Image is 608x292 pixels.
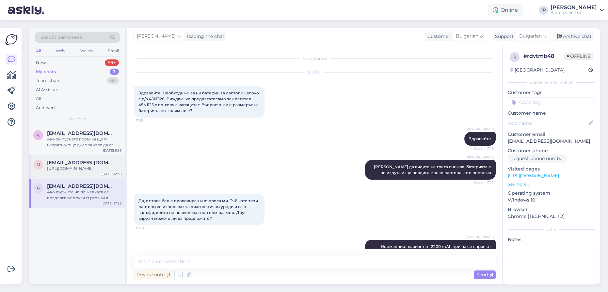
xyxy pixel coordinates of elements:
span: a [37,133,40,138]
div: Batteryland Ltd [551,10,597,15]
div: [URL][DOMAIN_NAME] [47,166,121,171]
div: [DATE] [134,69,496,75]
div: leading the chat [184,33,224,40]
p: Notes [508,236,595,243]
span: r [513,55,516,59]
div: Archived [36,105,55,111]
p: Customer phone [508,147,595,154]
span: Bulgarian [456,33,478,40]
span: Search customers [40,34,82,41]
div: All [35,47,42,55]
span: gorian.gorianov@sfa.bg [47,183,115,189]
div: Ако си пуснете поръчка ще ги изпратим още днес за утре да са при вас [47,136,121,148]
div: AI Assistant [36,87,60,93]
p: Browser [508,206,595,213]
span: g [37,186,40,190]
span: [PERSON_NAME] [137,33,176,40]
span: Send [476,272,493,278]
div: Socials [78,47,94,55]
div: Request phone number [508,154,567,163]
div: [PERSON_NAME] [551,5,597,10]
img: Askly Logo [5,33,18,46]
div: Ако държите на по малката се предлага от други търговци в [GEOGRAPHIC_DATA] [47,189,121,201]
div: Chat started [134,56,496,61]
div: New [36,59,46,66]
div: TP [539,6,548,15]
p: Chrome [TECHNICAL_ID] [508,213,595,220]
span: Bulgarian [519,33,542,40]
a: [PERSON_NAME]Batteryland Ltd [551,5,604,15]
span: Здравейте. Необходими са ни батерии за лаптопи Lenovo с p/n 45N1128. Виждам, че предлагатесамо за... [138,90,260,113]
div: Web [55,47,66,55]
span: My chats [69,116,86,122]
span: Ноемалният вариант от 2200 mAh при на се спрян от продажба [381,244,492,255]
div: Private note [134,270,172,279]
div: # rdvtmb48 [523,52,564,60]
span: 17:15 [136,118,160,123]
div: All [36,95,41,102]
div: Team chats [36,77,60,84]
span: 17:20 [136,226,160,231]
span: Offline [564,53,593,60]
span: Здравейте [469,136,491,141]
span: m_a_g_i_c@abv.bg [47,160,115,166]
div: [GEOGRAPHIC_DATA] [510,67,565,73]
p: Visited pages [508,166,595,172]
span: [PERSON_NAME] [466,155,494,160]
input: Add a tag [508,97,595,107]
span: m [37,162,40,167]
div: Customer [425,33,450,40]
p: Customer name [508,110,595,117]
div: Support [492,33,514,40]
span: Seen ✓ 17:17 [469,180,494,185]
div: [DATE] 17:28 [102,201,121,206]
span: Seen ✓ 17:16 [469,146,494,151]
p: Operating system [508,190,595,197]
div: [DATE] 12:38 [102,171,121,176]
div: 67 [107,77,119,84]
div: Extra [508,226,595,232]
div: 3 [110,69,119,75]
p: Customer tags [508,89,595,96]
span: [PERSON_NAME] [466,235,494,239]
div: My chats [36,69,56,75]
input: Add name [508,120,587,127]
p: Windows 10 [508,197,595,203]
span: Да, от това беше провокиран и въпроса ми. Тъй като тези лаптопи се използват за диагностични уред... [138,198,259,221]
p: [EMAIL_ADDRESS][DOMAIN_NAME] [508,138,595,145]
div: Email [106,47,120,55]
p: See more ... [508,181,595,187]
div: Online [488,4,523,16]
div: Customer information [508,79,595,85]
div: 99+ [105,59,119,66]
span: [PERSON_NAME] [466,127,494,132]
span: [PERSON_NAME] да видите на трета снимка, батерията е по издута и ще повдига малко лаптопа като по... [374,164,492,175]
div: Archive chat [553,32,594,41]
div: [DATE] 9:36 [103,148,121,153]
p: Customer email [508,131,595,138]
a: [URL][DOMAIN_NAME] [508,173,559,179]
span: alekschoy77@gmail.com [47,130,115,136]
